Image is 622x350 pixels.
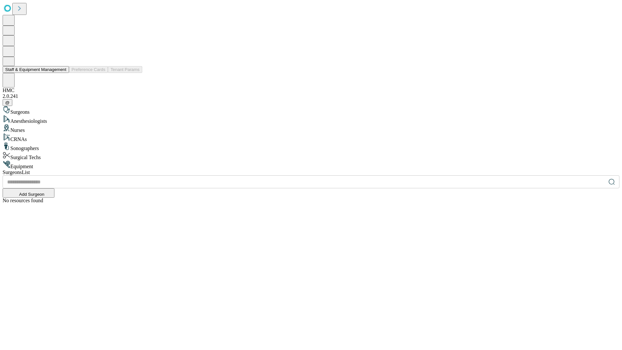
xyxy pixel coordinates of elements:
[3,99,12,106] button: @
[3,160,619,169] div: Equipment
[3,106,619,115] div: Surgeons
[19,192,44,197] span: Add Surgeon
[3,115,619,124] div: Anesthesiologists
[3,93,619,99] div: 2.0.241
[3,142,619,151] div: Sonographers
[3,133,619,142] div: CRNAs
[5,100,10,105] span: @
[3,188,54,198] button: Add Surgeon
[3,198,619,204] div: No resources found
[3,66,69,73] button: Staff & Equipment Management
[3,124,619,133] div: Nurses
[69,66,108,73] button: Preference Cards
[3,151,619,160] div: Surgical Techs
[108,66,142,73] button: Tenant Params
[3,87,619,93] div: HMC
[3,169,619,175] div: Surgeons List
